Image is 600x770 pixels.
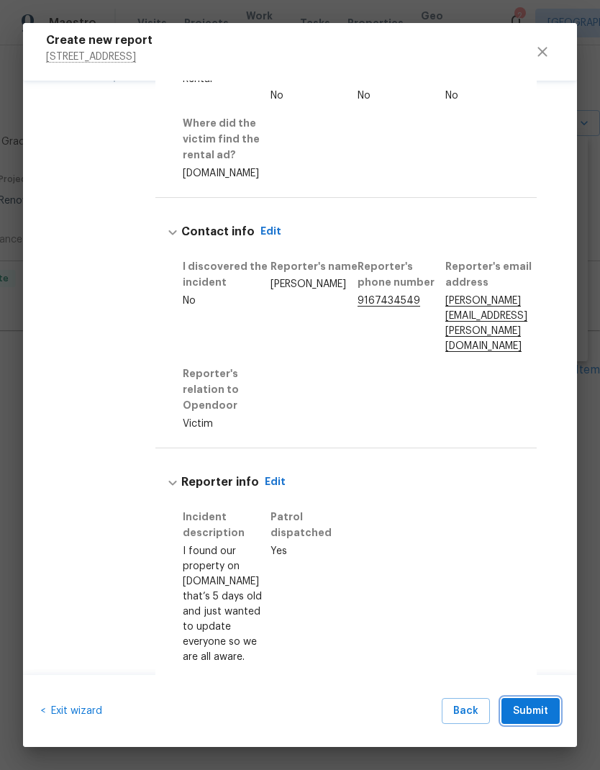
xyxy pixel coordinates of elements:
[155,209,537,255] div: Contact info Edit
[445,89,532,104] p: No
[183,509,270,541] h6: Incident description
[183,115,270,163] h6: Where did the victim find the rental ad?
[358,258,445,291] h6: Reporter's phone number
[442,698,490,725] button: Back
[181,475,259,490] h5: Reporter info
[271,509,358,541] h6: Patrol dispatched
[265,475,286,490] h5: Edit
[271,89,358,104] p: No
[513,702,548,720] span: Submit
[358,89,445,104] p: No
[501,698,560,725] button: Submit
[46,35,153,46] h5: Create new report
[181,225,255,240] h5: Contact info
[183,294,270,309] p: No
[183,417,270,432] p: Victim
[271,277,358,292] p: [PERSON_NAME]
[271,544,358,559] p: Yes
[525,35,560,69] button: close
[260,225,281,240] h5: Edit
[183,544,270,665] p: I found our property on [DOMAIN_NAME] that’s 5 days old and just wanted to update everyone so we ...
[453,702,478,720] span: Back
[183,366,270,414] h6: Reporter's relation to Opendoor
[183,166,270,181] p: [DOMAIN_NAME]
[40,698,102,725] div: <
[445,258,532,291] h6: Reporter's email address
[155,460,537,506] div: Reporter info Edit
[45,706,102,716] span: Exit wizard
[271,258,358,274] h6: Reporter's name
[183,258,270,291] h6: I discovered the incident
